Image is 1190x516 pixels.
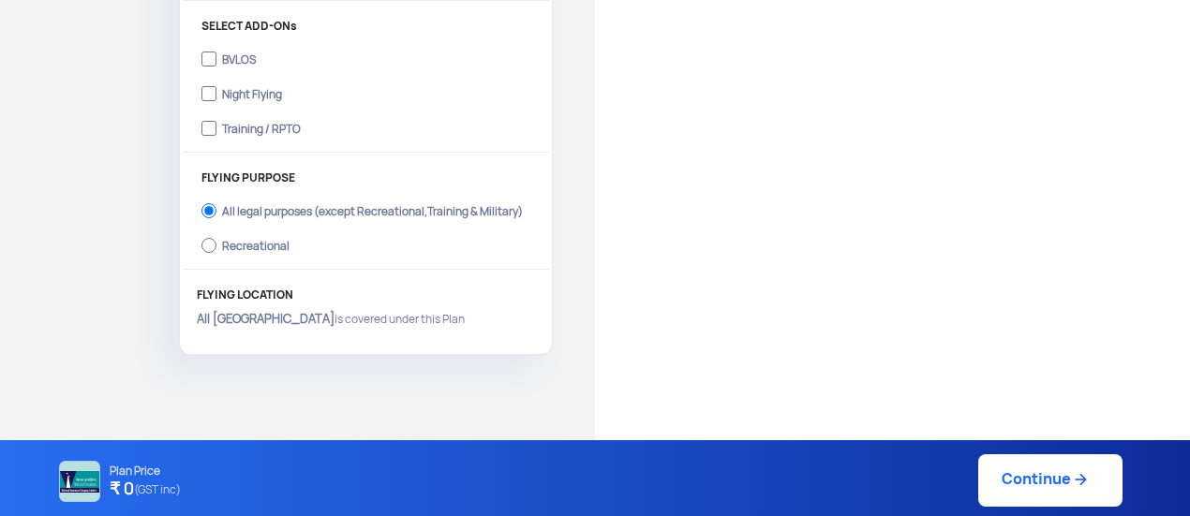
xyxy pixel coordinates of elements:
[59,461,100,502] img: NATIONAL
[222,53,256,61] div: BVLOS
[222,123,301,130] div: Training / RPTO
[1071,470,1090,489] img: ic_arrow_forward_blue.svg
[201,171,530,184] p: FLYING PURPOSE
[222,88,282,96] div: Night Flying
[201,81,216,107] input: Night Flying
[201,198,216,224] input: All legal purposes (except Recreational,Training & Military)
[197,288,535,302] p: FLYING LOCATION
[222,240,290,247] div: Recreational
[201,115,216,141] input: Training / RPTO
[197,311,335,327] strong: All [GEOGRAPHIC_DATA]
[197,311,535,328] p: is covered under this Plan
[978,454,1123,507] a: Continue
[201,46,216,72] input: BVLOS
[110,478,181,502] h4: ₹ 0
[110,464,181,478] p: Plan Price
[201,20,530,33] p: SELECT ADD-ONs
[201,232,216,258] input: Recreational
[222,205,523,213] div: All legal purposes (except Recreational,Training & Military)
[134,478,181,502] span: (GST inc)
